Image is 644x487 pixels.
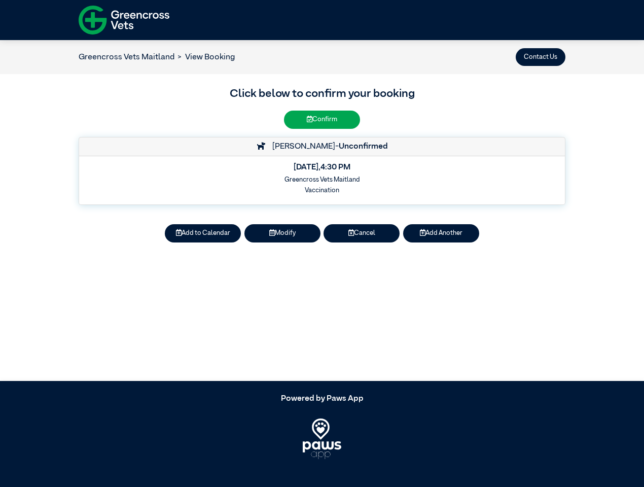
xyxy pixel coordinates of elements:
h5: [DATE] , 4:30 PM [86,163,558,172]
img: f-logo [79,3,169,38]
span: - [335,143,388,151]
button: Confirm [284,111,360,128]
span: [PERSON_NAME] [267,143,335,151]
img: PawsApp [303,419,342,459]
button: Modify [244,224,320,242]
h3: Click below to confirm your booking [79,86,565,103]
li: View Booking [174,51,235,63]
a: Greencross Vets Maitland [79,53,174,61]
nav: breadcrumb [79,51,235,63]
strong: Unconfirmed [339,143,388,151]
button: Add to Calendar [165,224,241,242]
button: Cancel [324,224,400,242]
button: Contact Us [516,48,565,66]
h6: Greencross Vets Maitland [86,176,558,184]
button: Add Another [403,224,479,242]
h6: Vaccination [86,187,558,194]
h5: Powered by Paws App [79,394,565,404]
